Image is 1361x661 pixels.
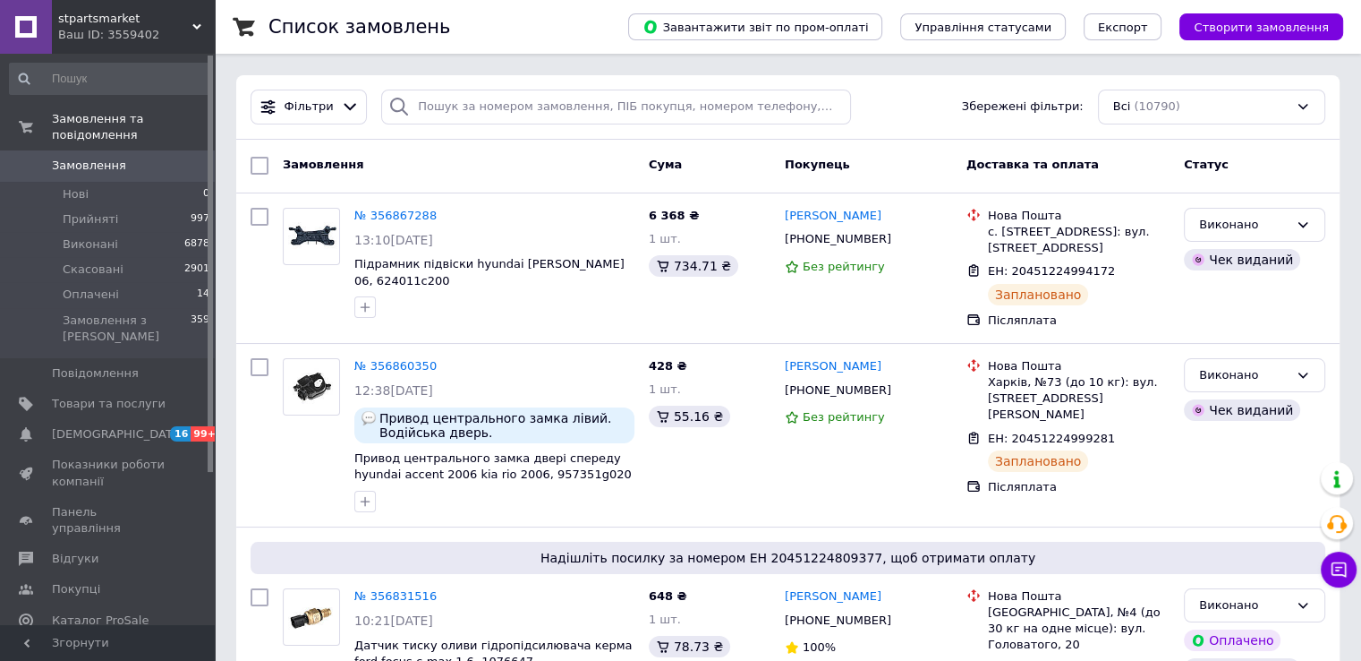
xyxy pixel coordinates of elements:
a: [PERSON_NAME] [785,588,881,605]
span: Прийняті [63,211,118,227]
span: stpartsmarket [58,11,192,27]
div: Післяплата [988,479,1170,495]
div: Харків, №73 (до 10 кг): вул. [STREET_ADDRESS][PERSON_NAME] [988,374,1170,424]
div: Нова Пошта [988,358,1170,374]
span: Фільтри [285,99,334,116]
div: с. [STREET_ADDRESS]: вул. [STREET_ADDRESS] [988,224,1170,256]
button: Управління статусами [900,13,1066,40]
span: Замовлення [52,158,126,174]
span: Повідомлення [52,365,139,382]
button: Чат з покупцем [1321,552,1357,588]
span: Оплачені [63,287,119,303]
span: Надішліть посилку за номером ЕН 20451224809377, щоб отримати оплату [258,549,1318,567]
div: Виконано [1199,366,1289,385]
img: Фото товару [284,598,339,635]
span: 359 [191,313,209,345]
span: ЕН: 20451224994172 [988,264,1115,278]
span: Без рейтингу [803,410,885,424]
span: 997 [191,211,209,227]
span: Скасовані [63,262,123,278]
div: [PHONE_NUMBER] [781,227,895,251]
span: 1 шт. [649,382,681,396]
button: Створити замовлення [1179,13,1343,40]
span: Cума [649,158,682,171]
span: 99+ [191,426,220,442]
span: Без рейтингу [803,260,885,273]
a: № 356831516 [354,589,437,603]
div: 734.71 ₴ [649,255,738,277]
a: Підрамник підвіски hyundai [PERSON_NAME] 06, 624011c200 [354,257,625,288]
span: Виконані [63,236,118,253]
img: :speech_balloon: [362,411,376,425]
input: Пошук [9,63,211,95]
span: Привод центрального замка лівий. Водійська дверь. [379,411,627,440]
div: Нова Пошта [988,208,1170,224]
span: 428 ₴ [649,359,687,373]
span: 6 368 ₴ [649,209,699,222]
span: Управління статусами [914,21,1051,34]
span: ЕН: 20451224999281 [988,432,1115,445]
div: [PHONE_NUMBER] [781,609,895,632]
img: Фото товару [284,218,339,254]
span: 1 шт. [649,232,681,245]
span: Завантажити звіт по пром-оплаті [642,19,868,35]
span: 100% [803,640,836,654]
span: Замовлення та повідомлення [52,111,215,143]
span: Всі [1113,99,1131,116]
a: № 356860350 [354,359,437,373]
span: 13:10[DATE] [354,233,433,247]
div: Ваш ID: 3559402 [58,27,215,43]
span: Експорт [1098,21,1148,34]
a: Привод центрального замка двері спереду hyundai accent 2006 kia rio 2006, 957351g020 [354,451,632,482]
a: Фото товару [283,208,340,265]
div: Заплановано [988,451,1089,472]
span: 12:38[DATE] [354,383,433,398]
span: Нові [63,186,89,202]
span: Каталог ProSale [52,613,149,629]
h1: Список замовлень [268,16,450,38]
a: Створити замовлення [1161,20,1343,33]
a: № 356867288 [354,209,437,222]
div: Оплачено [1184,630,1280,651]
a: [PERSON_NAME] [785,358,881,375]
span: Панель управління [52,504,166,537]
span: Доставка та оплата [966,158,1099,171]
span: Замовлення [283,158,363,171]
span: Покупець [785,158,850,171]
input: Пошук за номером замовлення, ПІБ покупця, номером телефону, Email, номером накладної [381,90,851,124]
a: [PERSON_NAME] [785,208,881,225]
div: Заплановано [988,284,1089,305]
span: 0 [203,186,209,202]
button: Завантажити звіт по пром-оплаті [628,13,882,40]
span: 2901 [184,262,209,278]
a: Фото товару [283,358,340,416]
div: Виконано [1199,216,1289,235]
div: 78.73 ₴ [649,636,730,657]
span: (10790) [1134,99,1180,113]
span: 1 шт. [649,613,681,626]
span: 14 [197,287,209,303]
button: Експорт [1084,13,1162,40]
div: [GEOGRAPHIC_DATA], №4 (до 30 кг на одне місце): вул. Головатого, 20 [988,605,1170,654]
span: Статус [1184,158,1229,171]
span: Збережені фільтри: [962,99,1084,116]
span: Замовлення з [PERSON_NAME] [63,313,191,345]
div: Нова Пошта [988,588,1170,605]
span: Покупці [52,581,100,597]
div: 55.16 ₴ [649,406,730,427]
div: Післяплата [988,313,1170,329]
span: 648 ₴ [649,589,687,603]
span: Товари та послуги [52,396,166,412]
a: Фото товару [283,588,340,646]
span: 16 [170,426,191,442]
span: Відгуки [52,551,98,567]
span: 6878 [184,236,209,253]
div: Чек виданий [1184,249,1300,270]
img: Фото товару [284,368,339,405]
span: Створити замовлення [1194,21,1329,34]
div: Чек виданий [1184,399,1300,421]
div: Виконано [1199,597,1289,615]
div: [PHONE_NUMBER] [781,379,895,402]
